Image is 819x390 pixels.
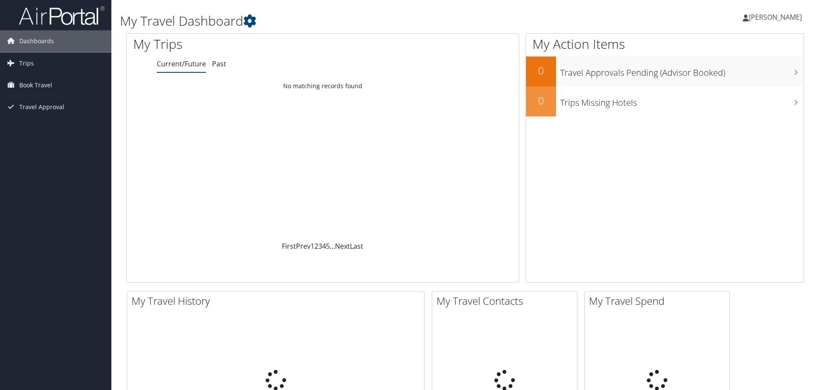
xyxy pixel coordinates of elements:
h2: My Travel Spend [589,294,729,308]
h2: My Travel History [132,294,424,308]
a: Last [350,241,363,251]
h2: 0 [526,93,556,108]
span: Trips [19,53,34,74]
h1: My Travel Dashboard [120,12,580,30]
a: First [282,241,296,251]
span: Book Travel [19,74,52,96]
span: … [330,241,335,251]
span: Dashboards [19,30,54,52]
a: [PERSON_NAME] [743,4,810,30]
a: 3 [318,241,322,251]
td: No matching records found [127,78,519,94]
a: 4 [322,241,326,251]
a: Past [212,59,226,68]
h3: Travel Approvals Pending (Advisor Booked) [560,63,804,79]
a: Current/Future [157,59,206,68]
span: [PERSON_NAME] [749,12,802,22]
h1: My Trips [133,35,349,53]
h2: My Travel Contacts [436,294,577,308]
h2: 0 [526,63,556,78]
a: 0Travel Approvals Pending (Advisor Booked) [526,57,804,86]
a: 5 [326,241,330,251]
img: airportal-logo.png [19,6,105,26]
a: 1 [311,241,314,251]
h3: Trips Missing Hotels [560,92,804,109]
a: 0Trips Missing Hotels [526,86,804,116]
span: Travel Approval [19,96,64,118]
a: Next [335,241,350,251]
h1: My Action Items [526,35,804,53]
a: 2 [314,241,318,251]
a: Prev [296,241,311,251]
